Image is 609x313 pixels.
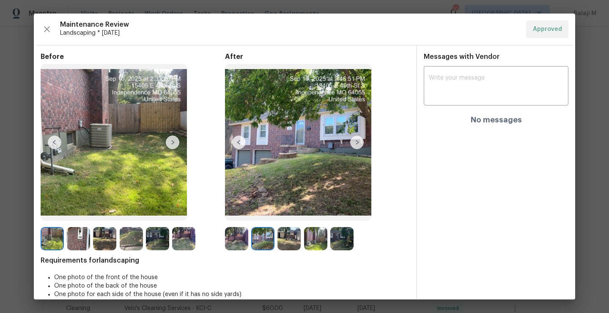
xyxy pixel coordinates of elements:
[48,136,61,149] img: left-chevron-button-url
[54,273,409,282] li: One photo of the front of the house
[471,116,522,124] h4: No messages
[166,136,179,149] img: right-chevron-button-url
[232,136,246,149] img: left-chevron-button-url
[54,290,409,299] li: One photo for each side of the house (even if it has no side yards)
[41,256,409,265] span: Requirements for landscaping
[60,29,519,37] span: Landscaping * [DATE]
[41,53,225,61] span: Before
[60,20,519,29] span: Maintenance Review
[350,136,364,149] img: right-chevron-button-url
[54,282,409,290] li: One photo of the back of the house
[424,53,499,60] span: Messages with Vendor
[225,53,409,61] span: After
